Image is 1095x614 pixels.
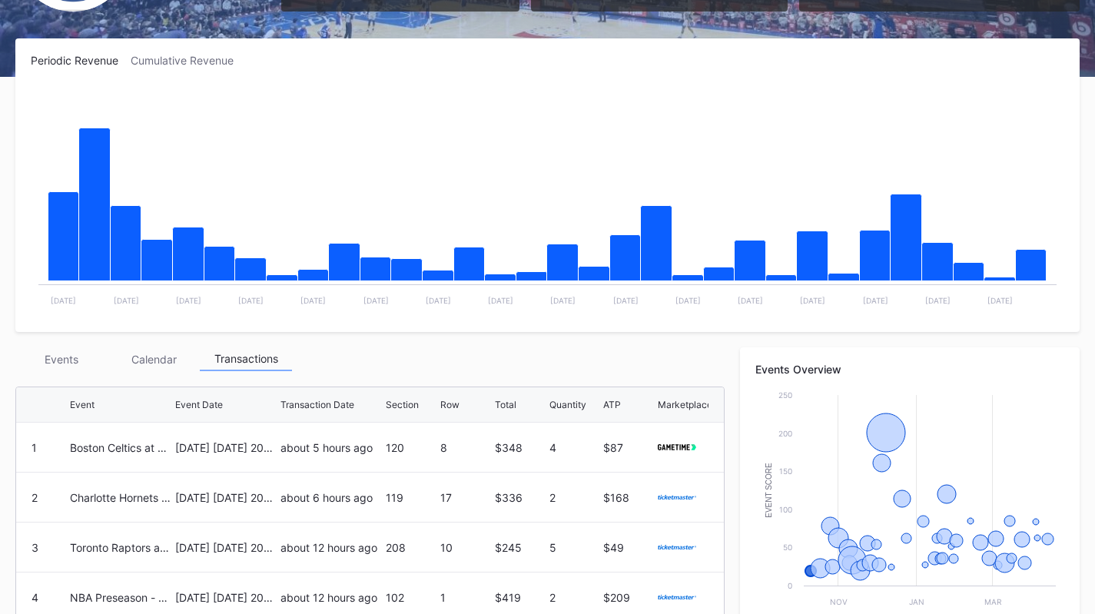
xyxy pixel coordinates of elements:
[175,591,277,604] div: [DATE] [DATE] 2025
[386,541,436,554] div: 208
[51,296,76,305] text: [DATE]
[175,399,223,410] div: Event Date
[363,296,389,305] text: [DATE]
[131,54,246,67] div: Cumulative Revenue
[488,296,513,305] text: [DATE]
[603,591,654,604] div: $209
[32,441,37,454] div: 1
[603,541,654,554] div: $49
[830,597,848,606] text: Nov
[238,296,264,305] text: [DATE]
[778,390,792,400] text: 250
[549,591,600,604] div: 2
[909,597,924,606] text: Jan
[658,595,695,600] img: ticketmaster.svg
[495,541,546,554] div: $245
[603,441,654,454] div: $87
[280,491,382,504] div: about 6 hours ago
[175,441,277,454] div: [DATE] [DATE] 2025
[200,347,292,371] div: Transactions
[613,296,639,305] text: [DATE]
[32,491,38,504] div: 2
[440,441,491,454] div: 8
[280,541,382,554] div: about 12 hours ago
[440,591,491,604] div: 1
[32,541,38,554] div: 3
[549,491,600,504] div: 2
[984,597,1002,606] text: Mar
[779,505,792,514] text: 100
[32,591,38,604] div: 4
[495,491,546,504] div: $336
[863,296,888,305] text: [DATE]
[280,399,354,410] div: Transaction Date
[738,296,763,305] text: [DATE]
[108,347,200,371] div: Calendar
[549,399,586,410] div: Quantity
[603,399,621,410] div: ATP
[778,429,792,438] text: 200
[675,296,701,305] text: [DATE]
[280,441,382,454] div: about 5 hours ago
[70,441,171,454] div: Boston Celtics at Philadelphia 76ers
[386,491,436,504] div: 119
[31,54,131,67] div: Periodic Revenue
[779,466,792,476] text: 150
[658,444,695,450] img: gametime.svg
[658,399,712,410] div: Marketplace
[603,491,654,504] div: $168
[386,399,419,410] div: Section
[114,296,139,305] text: [DATE]
[70,591,171,604] div: NBA Preseason - [US_STATE] Timberwolves at Philadelphia 76ers
[386,591,436,604] div: 102
[70,399,95,410] div: Event
[549,441,600,454] div: 4
[175,491,277,504] div: [DATE] [DATE] 2025
[70,491,171,504] div: Charlotte Hornets at Philadelphia 76ers
[925,296,951,305] text: [DATE]
[755,363,1064,376] div: Events Overview
[788,581,792,590] text: 0
[440,491,491,504] div: 17
[765,463,773,518] text: Event Score
[495,399,516,410] div: Total
[440,541,491,554] div: 10
[658,545,695,550] img: ticketmaster.svg
[987,296,1013,305] text: [DATE]
[426,296,451,305] text: [DATE]
[70,541,171,554] div: Toronto Raptors at Philadelphia 76ers
[300,296,326,305] text: [DATE]
[280,591,382,604] div: about 12 hours ago
[176,296,201,305] text: [DATE]
[495,441,546,454] div: $348
[783,543,792,552] text: 50
[495,591,546,604] div: $419
[800,296,825,305] text: [DATE]
[440,399,460,410] div: Row
[31,86,1064,317] svg: Chart title
[15,347,108,371] div: Events
[386,441,436,454] div: 120
[658,495,695,500] img: ticketmaster.svg
[549,541,600,554] div: 5
[550,296,576,305] text: [DATE]
[175,541,277,554] div: [DATE] [DATE] 2025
